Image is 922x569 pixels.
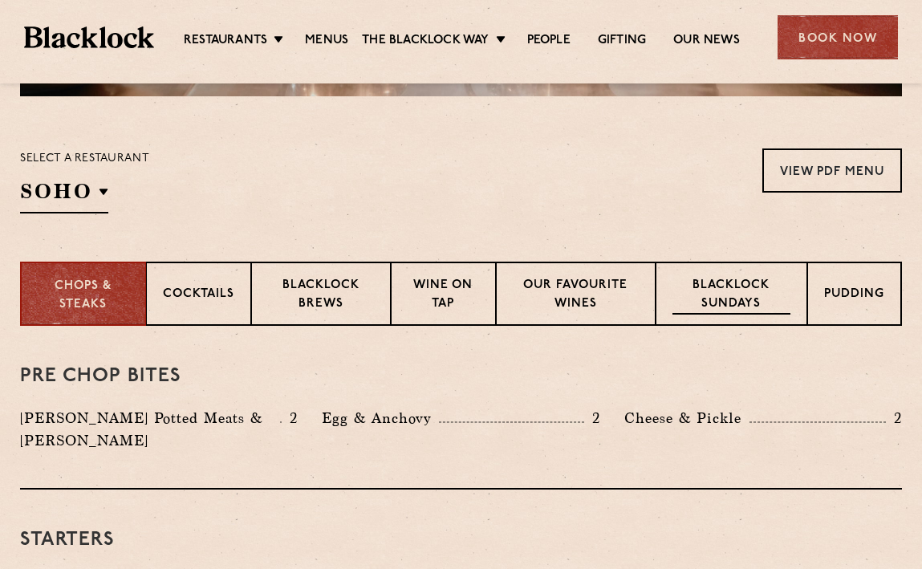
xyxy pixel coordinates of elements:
p: 2 [584,408,600,429]
p: Cocktails [163,286,234,306]
p: Pudding [824,286,884,306]
a: Restaurants [184,33,267,51]
a: Gifting [598,33,646,51]
p: Cheese & Pickle [624,407,749,429]
p: Select a restaurant [20,148,149,169]
a: The Blacklock Way [362,33,489,51]
p: [PERSON_NAME] Potted Meats & [PERSON_NAME] [20,407,280,452]
a: View PDF Menu [762,148,902,193]
a: Menus [305,33,348,51]
p: Wine on Tap [408,277,479,315]
p: 2 [886,408,902,429]
p: 2 [282,408,298,429]
p: Blacklock Sundays [672,277,790,315]
p: Our favourite wines [513,277,639,315]
a: Our News [673,33,740,51]
p: Chops & Steaks [38,278,129,314]
h3: Pre Chop Bites [20,366,902,387]
h2: SOHO [20,177,108,213]
h3: Starters [20,530,902,551]
p: Blacklock Brews [268,277,374,315]
p: Egg & Anchovy [322,407,439,429]
a: People [527,33,571,51]
img: BL_Textured_Logo-footer-cropped.svg [24,26,154,48]
div: Book Now [778,15,898,59]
